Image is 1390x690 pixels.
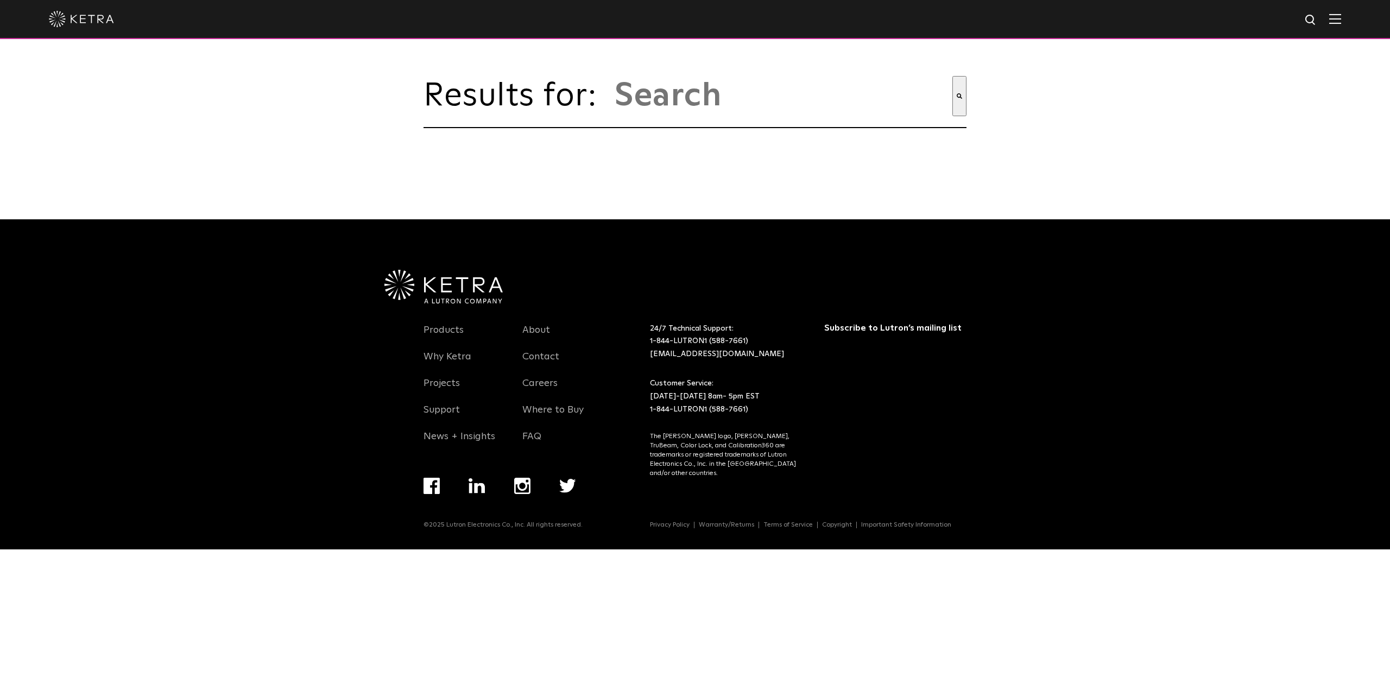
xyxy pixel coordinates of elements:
[522,377,558,402] a: Careers
[424,324,464,349] a: Products
[650,377,797,416] p: Customer Service: [DATE]-[DATE] 8am- 5pm EST
[650,432,797,478] p: The [PERSON_NAME] logo, [PERSON_NAME], TruBeam, Color Lock, and Calibration360 are trademarks or ...
[559,479,576,493] img: twitter
[424,521,583,529] p: ©2025 Lutron Electronics Co., Inc. All rights reserved.
[650,350,784,358] a: [EMAIL_ADDRESS][DOMAIN_NAME]
[522,324,550,349] a: About
[424,478,604,521] div: Navigation Menu
[1304,14,1318,27] img: search icon
[824,322,964,334] h3: Subscribe to Lutron’s mailing list
[424,431,495,455] a: News + Insights
[522,322,605,455] div: Navigation Menu
[424,322,506,455] div: Navigation Menu
[650,337,748,345] a: 1-844-LUTRON1 (588-7661)
[759,522,818,528] a: Terms of Service
[646,522,694,528] a: Privacy Policy
[1329,14,1341,24] img: Hamburger%20Nav.svg
[522,351,559,376] a: Contact
[424,80,608,112] span: Results for:
[952,76,966,116] button: Search
[424,478,440,494] img: facebook
[857,522,956,528] a: Important Safety Information
[424,404,460,429] a: Support
[49,11,114,27] img: ketra-logo-2019-white
[694,522,759,528] a: Warranty/Returns
[614,76,952,116] input: This is a search field with an auto-suggest feature attached.
[650,521,966,529] div: Navigation Menu
[424,377,460,402] a: Projects
[384,270,503,303] img: Ketra-aLutronCo_White_RGB
[469,478,485,493] img: linkedin
[522,404,584,429] a: Where to Buy
[522,431,541,455] a: FAQ
[514,478,530,494] img: instagram
[818,522,857,528] a: Copyright
[650,406,748,413] a: 1-844-LUTRON1 (588-7661)
[650,322,797,361] p: 24/7 Technical Support:
[424,351,471,376] a: Why Ketra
